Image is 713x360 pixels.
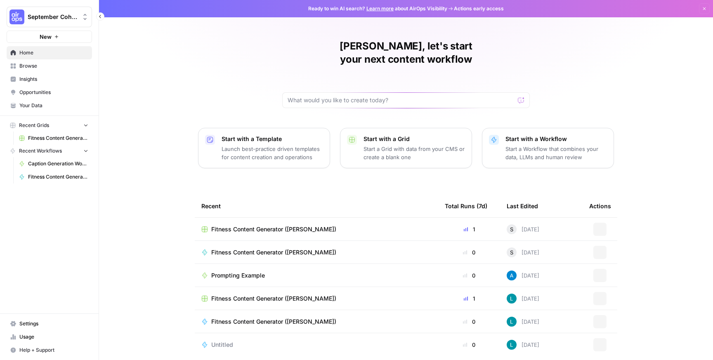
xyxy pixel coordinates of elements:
span: Recent Workflows [19,147,62,155]
p: Start with a Workflow [505,135,607,143]
img: o3cqybgnmipr355j8nz4zpq1mc6x [507,271,517,280]
span: New [40,33,52,41]
span: Ready to win AI search? about AirOps Visibility [308,5,447,12]
span: Home [19,49,88,56]
div: 0 [445,271,493,280]
a: Fitness Content Generator ([PERSON_NAME]) [201,248,432,256]
img: k0a6gqpjs5gv5ayba30r5s721kqg [507,340,517,350]
a: Insights [7,73,92,86]
span: Fitness Content Generator ([PERSON_NAME]) [211,294,336,303]
span: S [510,248,513,256]
span: Prompting Example [211,271,265,280]
button: Start with a GridStart a Grid with data from your CMS or create a blank one [340,128,472,168]
a: Fitness Content Generator ([PERSON_NAME]) [201,318,432,326]
p: Start a Grid with data from your CMS or create a blank one [364,145,465,161]
span: Fitness Content Generator ([PERSON_NAME]) [28,173,88,181]
p: Start with a Template [222,135,323,143]
a: Home [7,46,92,59]
span: Browse [19,62,88,70]
span: S [510,225,513,233]
a: Settings [7,317,92,330]
div: Actions [589,195,611,217]
p: Launch best-practice driven templates for content creation and operations [222,145,323,161]
img: September Cohort Logo [9,9,24,24]
span: September Cohort [28,13,78,21]
span: Insights [19,75,88,83]
div: [DATE] [507,224,539,234]
a: Usage [7,330,92,344]
a: Fitness Content Generator ([PERSON_NAME]) [15,132,92,145]
div: Total Runs (7d) [445,195,487,217]
a: Fitness Content Generator ([PERSON_NAME]) [201,225,432,233]
div: Last Edited [507,195,538,217]
span: Untitled [211,341,233,349]
a: Prompting Example [201,271,432,280]
a: Untitled [201,341,432,349]
span: Recent Grids [19,122,49,129]
a: Opportunities [7,86,92,99]
div: 0 [445,248,493,256]
span: Opportunities [19,89,88,96]
div: Recent [201,195,432,217]
span: Usage [19,333,88,341]
input: What would you like to create today? [288,96,515,104]
span: Your Data [19,102,88,109]
span: Fitness Content Generator ([PERSON_NAME]) [211,225,336,233]
div: [DATE] [507,247,539,257]
a: Browse [7,59,92,73]
div: 0 [445,341,493,349]
button: Help + Support [7,344,92,357]
div: [DATE] [507,271,539,280]
span: Fitness Content Generator ([PERSON_NAME]) [28,134,88,142]
span: Actions early access [454,5,504,12]
a: Learn more [366,5,394,12]
p: Start a Workflow that combines your data, LLMs and human review [505,145,607,161]
button: Start with a WorkflowStart a Workflow that combines your data, LLMs and human review [482,128,614,168]
div: [DATE] [507,317,539,327]
img: k0a6gqpjs5gv5ayba30r5s721kqg [507,317,517,327]
span: Fitness Content Generator ([PERSON_NAME]) [211,318,336,326]
span: Settings [19,320,88,327]
span: Fitness Content Generator ([PERSON_NAME]) [211,248,336,256]
span: Caption Generation Workflow Sample [28,160,88,167]
button: Recent Grids [7,119,92,132]
button: Workspace: September Cohort [7,7,92,27]
img: k0a6gqpjs5gv5ayba30r5s721kqg [507,294,517,304]
span: Help + Support [19,346,88,354]
p: Start with a Grid [364,135,465,143]
a: Fitness Content Generator ([PERSON_NAME]) [15,170,92,184]
button: Recent Workflows [7,145,92,157]
a: Fitness Content Generator ([PERSON_NAME]) [201,294,432,303]
div: [DATE] [507,340,539,350]
a: Your Data [7,99,92,112]
button: New [7,31,92,43]
div: [DATE] [507,294,539,304]
div: 0 [445,318,493,326]
div: 1 [445,225,493,233]
div: 1 [445,294,493,303]
h1: [PERSON_NAME], let's start your next content workflow [282,40,530,66]
a: Caption Generation Workflow Sample [15,157,92,170]
button: Start with a TemplateLaunch best-practice driven templates for content creation and operations [198,128,330,168]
